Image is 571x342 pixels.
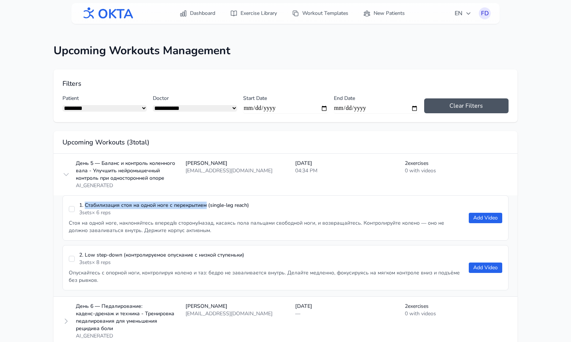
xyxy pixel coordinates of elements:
[424,98,509,113] button: Clear Filters
[479,7,491,19] button: FD
[186,310,289,317] div: [EMAIL_ADDRESS][DOMAIN_NAME]
[76,332,180,340] div: AI_GENERATED
[469,263,502,273] button: Add Video
[295,167,399,175] div: 04:34 PM
[153,95,237,102] label: Doctor
[69,219,463,234] p: Стоя на одной ноге, наклоняйтесь вперед/в сторону/назад, касаясь пола пальцами свободной ноги, и ...
[455,9,471,18] span: EN
[295,303,399,310] div: [DATE]
[76,182,180,189] div: AI_GENERATED
[186,167,289,175] div: [EMAIL_ADDRESS][DOMAIN_NAME]
[76,160,180,182] div: День 5 — Баланс и контроль коленного вала - Улучшить нейромышечный контроль при односторонней опоре
[359,7,409,20] a: New Patients
[69,269,463,284] p: Опускайтесь с опорной ноги, контролируя колено и таз: бедро не заваливается внутрь. Делайте медле...
[186,160,289,167] div: [PERSON_NAME]
[405,303,509,310] div: 2 exercises
[54,44,517,58] h1: Upcoming Workouts Management
[450,6,476,21] button: EN
[62,137,509,147] h2: Upcoming Workouts ( 3 total)
[226,7,281,20] a: Exercise Library
[79,209,249,216] p: 3 sets × 6 reps
[175,7,220,20] a: Dashboard
[80,4,134,23] img: OKTA logo
[79,202,249,209] h4: 1 . Стабилизация стоя на одной ноге с перекрытием (single‑leg reach)
[405,310,509,317] div: 0 with videos
[334,95,418,102] label: End Date
[62,78,509,89] h2: Filters
[79,259,244,266] p: 3 sets × 8 reps
[469,213,502,223] button: Add Video
[186,303,289,310] div: [PERSON_NAME]
[287,7,353,20] a: Workout Templates
[405,167,509,175] div: 0 with videos
[76,303,180,332] div: День 6 — Педалирование: каденс‑дренаж и техника - Тренировка педалирования для уменьшения рецидив...
[62,95,147,102] label: Patient
[243,95,328,102] label: Start Date
[79,251,244,259] h4: 2 . Low step‑down (контролируемое опускание с низкой ступеньки)
[405,160,509,167] div: 2 exercises
[295,160,399,167] div: [DATE]
[295,310,399,317] div: —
